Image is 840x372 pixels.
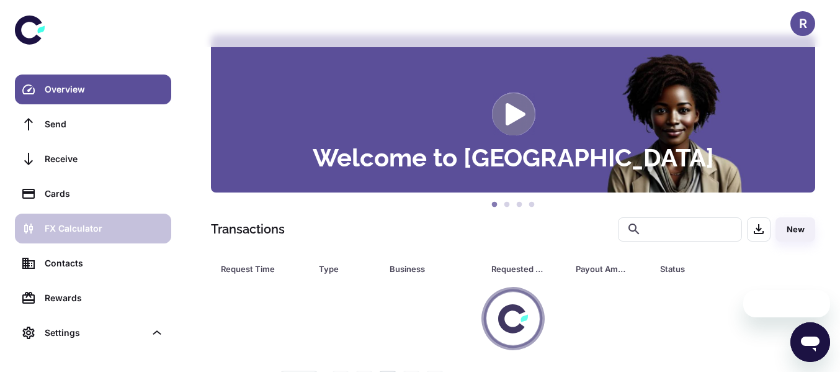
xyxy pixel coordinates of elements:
div: Type [319,260,359,278]
div: Payout Amount [576,260,629,278]
a: FX Calculator [15,214,171,243]
a: Contacts [15,248,171,278]
a: Cards [15,179,171,209]
div: Contacts [45,256,164,270]
div: Send [45,117,164,131]
a: Send [15,109,171,139]
button: 4 [525,199,538,211]
span: Payout Amount [576,260,645,278]
button: R [790,11,815,36]
a: Rewards [15,283,171,313]
button: New [775,217,815,242]
div: Requested Amount [491,260,545,278]
a: Receive [15,144,171,174]
span: Status [660,260,764,278]
span: Type [319,260,375,278]
button: 1 [488,199,501,211]
button: 2 [501,199,513,211]
a: Overview [15,75,171,104]
iframe: Button to launch messaging window [790,322,830,362]
div: Receive [45,152,164,166]
div: Settings [15,318,171,348]
div: Cards [45,187,164,201]
div: Settings [45,326,145,340]
iframe: Message from company [743,290,830,317]
h1: Transactions [211,220,285,238]
button: 3 [513,199,525,211]
div: Overview [45,83,164,96]
div: Status [660,260,748,278]
div: Rewards [45,291,164,305]
span: Request Time [221,260,304,278]
div: FX Calculator [45,222,164,235]
h3: Welcome to [GEOGRAPHIC_DATA] [313,145,714,170]
span: Requested Amount [491,260,561,278]
div: Request Time [221,260,288,278]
